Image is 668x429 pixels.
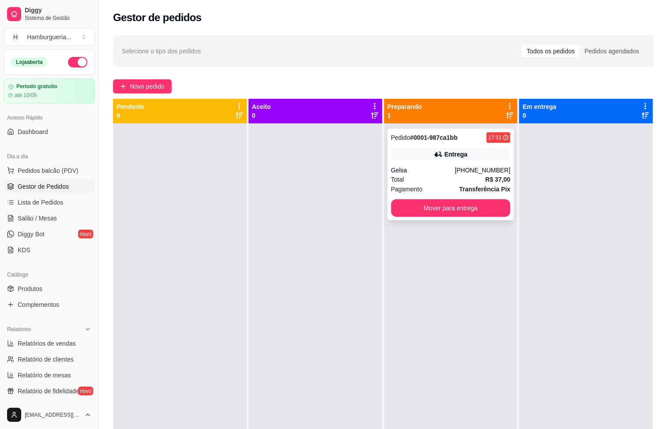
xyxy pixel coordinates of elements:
[4,298,95,312] a: Complementos
[455,166,510,175] div: [PHONE_NUMBER]
[4,111,95,125] div: Acesso Rápido
[18,246,30,254] span: KDS
[580,45,644,57] div: Pedidos agendados
[18,166,79,175] span: Pedidos balcão (PDV)
[18,300,59,309] span: Complementos
[391,184,423,194] span: Pagamento
[68,57,87,67] button: Alterar Status
[388,102,422,111] p: Preparando
[459,186,510,193] strong: Transferência Pix
[18,284,42,293] span: Produtos
[4,211,95,225] a: Salão / Mesas
[18,387,79,395] span: Relatório de fidelidade
[4,282,95,296] a: Produtos
[523,111,556,120] p: 0
[4,195,95,209] a: Lista de Pedidos
[15,92,37,99] article: até 10/09
[4,28,95,46] button: Select a team
[25,411,81,418] span: [EMAIL_ADDRESS][DOMAIN_NAME]
[4,384,95,398] a: Relatório de fidelidadenovo
[11,57,48,67] div: Loja aberta
[4,149,95,164] div: Dia a dia
[485,176,510,183] strong: R$ 37,00
[113,79,172,93] button: Novo pedido
[252,102,271,111] p: Aceito
[4,4,95,25] a: DiggySistema de Gestão
[25,7,91,15] span: Diggy
[4,164,95,178] button: Pedidos balcão (PDV)
[4,268,95,282] div: Catálogo
[18,127,48,136] span: Dashboard
[117,102,144,111] p: Pendente
[391,199,511,217] button: Mover para entrega
[445,150,468,159] div: Entrega
[25,15,91,22] span: Sistema de Gestão
[410,134,457,141] strong: # 0001-987ca1bb
[4,352,95,366] a: Relatório de clientes
[130,82,165,91] span: Novo pedido
[18,198,64,207] span: Lista de Pedidos
[27,33,71,41] div: Hamburgueria ...
[18,182,69,191] span: Gestor de Pedidos
[391,175,404,184] span: Total
[488,134,502,141] div: 17:11
[18,339,76,348] span: Relatórios de vendas
[18,355,74,364] span: Relatório de clientes
[4,227,95,241] a: Diggy Botnovo
[117,111,144,120] p: 0
[388,111,422,120] p: 1
[523,102,556,111] p: Em entrega
[391,134,411,141] span: Pedido
[18,371,71,380] span: Relatório de mesas
[11,33,20,41] span: H
[4,336,95,351] a: Relatórios de vendas
[18,230,45,239] span: Diggy Bot
[4,78,95,104] a: Período gratuitoaté 10/09
[4,179,95,194] a: Gestor de Pedidos
[4,243,95,257] a: KDS
[4,404,95,425] button: [EMAIL_ADDRESS][DOMAIN_NAME]
[113,11,202,25] h2: Gestor de pedidos
[4,368,95,382] a: Relatório de mesas
[122,46,201,56] span: Selecione o tipo dos pedidos
[391,166,455,175] div: Gelsa
[252,111,271,120] p: 0
[7,326,31,333] span: Relatórios
[18,214,57,223] span: Salão / Mesas
[120,83,126,90] span: plus
[4,125,95,139] a: Dashboard
[522,45,580,57] div: Todos os pedidos
[16,83,57,90] article: Período gratuito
